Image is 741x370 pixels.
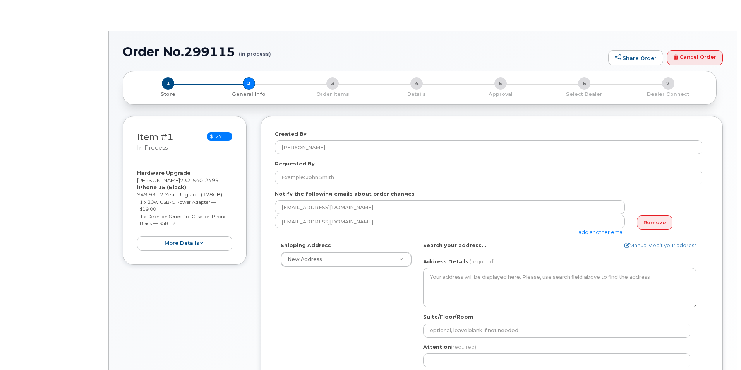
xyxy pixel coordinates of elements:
span: $127.11 [207,132,232,141]
small: (in process) [239,45,271,57]
small: in process [137,144,168,151]
label: Notify the following emails about order changes [275,190,415,198]
label: Shipping Address [281,242,331,249]
input: Example: john@appleseed.com [275,200,625,214]
a: add another email [578,229,625,235]
span: 1 [162,77,174,90]
h1: Order No.299115 [123,45,604,58]
label: Created By [275,130,307,138]
a: Cancel Order [667,50,723,66]
label: Attention [423,343,476,351]
input: Example: john@appleseed.com [275,215,625,228]
p: Store [132,91,204,98]
span: 732 [180,177,219,183]
label: Address Details [423,258,468,265]
div: [PERSON_NAME] $49.99 - 2 Year Upgrade (128GB) [137,169,232,250]
span: (required) [451,344,476,350]
label: Suite/Floor/Room [423,313,473,321]
label: Requested By [275,160,315,167]
strong: iPhone 15 (Black) [137,184,186,190]
a: Remove [637,215,672,230]
input: Example: John Smith [275,171,702,184]
a: New Address [281,252,411,266]
h3: Item #1 [137,132,173,152]
a: 1 Store [129,90,207,98]
input: optional, leave blank if not needed [423,324,690,338]
strong: Hardware Upgrade [137,170,190,176]
span: 2499 [203,177,219,183]
button: more details [137,236,232,251]
label: Search your address... [423,242,486,249]
span: New Address [288,256,322,262]
a: Share Order [608,50,663,66]
a: Manually edit your address [624,242,696,249]
small: 1 x Defender Series Pro Case for iPhone Black — $58.12 [140,213,226,227]
span: 540 [190,177,203,183]
span: (required) [470,258,495,264]
small: 1 x 20W USB-C Power Adapter — $19.00 [140,199,216,212]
